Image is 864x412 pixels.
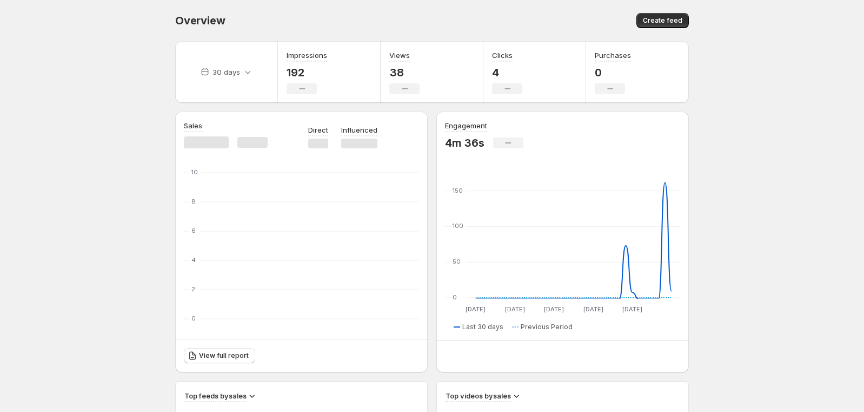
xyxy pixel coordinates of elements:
[191,285,195,293] text: 2
[389,50,410,61] h3: Views
[191,168,198,176] text: 10
[453,187,463,194] text: 150
[521,323,573,331] span: Previous Period
[175,14,225,27] span: Overview
[492,66,522,79] p: 4
[583,305,603,313] text: [DATE]
[341,125,377,135] p: Influenced
[446,390,511,401] h3: Top videos by sales
[184,390,247,401] h3: Top feeds by sales
[595,66,631,79] p: 0
[466,305,486,313] text: [DATE]
[643,16,682,25] span: Create feed
[544,305,564,313] text: [DATE]
[191,315,196,322] text: 0
[389,66,420,79] p: 38
[636,13,689,28] button: Create feed
[191,256,196,264] text: 4
[287,66,327,79] p: 192
[462,323,503,331] span: Last 30 days
[191,198,196,205] text: 8
[505,305,525,313] text: [DATE]
[308,125,328,135] p: Direct
[287,50,327,61] h3: Impressions
[199,351,249,360] span: View full report
[445,136,484,149] p: 4m 36s
[595,50,631,61] h3: Purchases
[212,67,240,77] p: 30 days
[191,227,196,234] text: 6
[453,222,463,230] text: 100
[184,120,202,131] h3: Sales
[492,50,513,61] h3: Clicks
[184,348,255,363] a: View full report
[445,120,487,131] h3: Engagement
[453,293,457,301] text: 0
[622,305,642,313] text: [DATE]
[453,258,461,265] text: 50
